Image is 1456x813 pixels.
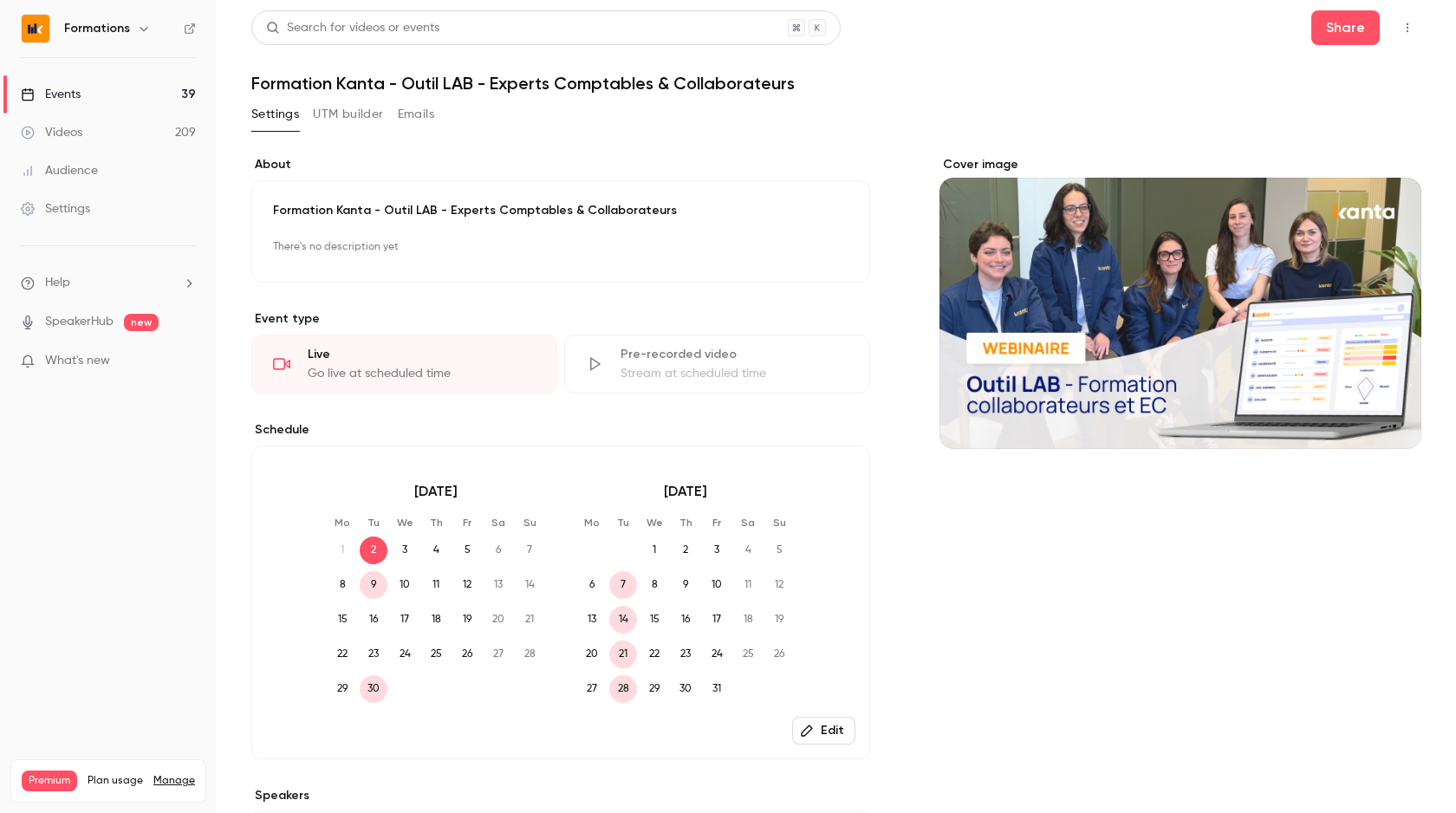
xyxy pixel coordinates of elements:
div: Go live at scheduled time [308,365,536,382]
span: 17 [703,606,731,634]
h6: Formations [64,20,130,37]
h1: Formation Kanta - Outil LAB - Experts Comptables & Collaborateurs [251,73,1421,94]
p: Tu [360,516,387,530]
span: 30 [360,675,387,703]
span: 9 [672,571,699,599]
span: 13 [578,606,606,634]
span: 25 [734,641,762,668]
div: Stream at scheduled time [621,365,848,382]
span: 31 [703,675,731,703]
button: Settings [251,101,299,128]
span: What's new [45,352,110,370]
span: 8 [328,571,356,599]
span: 23 [672,641,699,668]
span: 10 [703,571,731,599]
span: 29 [640,675,668,703]
span: 3 [391,537,419,564]
p: We [391,516,419,530]
div: Live [308,346,536,363]
span: 5 [453,537,481,564]
div: Audience [21,162,98,179]
span: 14 [516,571,543,599]
button: Share [1311,10,1380,45]
span: 26 [765,641,793,668]
span: Help [45,274,70,292]
label: Speakers [251,787,870,804]
span: 29 [328,675,356,703]
span: 27 [578,675,606,703]
span: 2 [360,537,387,564]
span: 14 [609,606,637,634]
p: Th [422,516,450,530]
span: 16 [672,606,699,634]
li: help-dropdown-opener [21,274,196,292]
span: 13 [484,571,512,599]
span: 18 [734,606,762,634]
span: 4 [422,537,450,564]
label: About [251,156,870,173]
span: 2 [672,537,699,564]
span: 12 [453,571,481,599]
div: LiveGo live at scheduled time [251,335,557,393]
span: 21 [516,606,543,634]
span: 7 [609,571,637,599]
span: Premium [22,771,77,791]
p: Formation Kanta - Outil LAB - Experts Comptables & Collaborateurs [273,202,848,219]
span: 20 [484,606,512,634]
div: Pre-recorded videoStream at scheduled time [564,335,870,393]
p: We [640,516,668,530]
span: new [124,314,159,331]
div: Videos [21,124,82,141]
span: 24 [703,641,731,668]
div: Pre-recorded video [621,346,848,363]
span: 3 [703,537,731,564]
p: There's no description yet [273,233,848,261]
span: 7 [516,537,543,564]
span: 26 [453,641,481,668]
span: 19 [765,606,793,634]
span: 22 [328,641,356,668]
span: 30 [672,675,699,703]
button: UTM builder [313,101,383,128]
p: Tu [609,516,637,530]
p: Su [516,516,543,530]
span: 6 [578,571,606,599]
p: Mo [328,516,356,530]
span: 8 [640,571,668,599]
span: 1 [640,537,668,564]
span: 22 [640,641,668,668]
span: 10 [391,571,419,599]
span: 20 [578,641,606,668]
span: 24 [391,641,419,668]
div: Search for videos or events [266,19,439,37]
a: Manage [153,774,195,788]
span: 11 [734,571,762,599]
span: 25 [422,641,450,668]
p: Su [765,516,793,530]
span: 9 [360,571,387,599]
span: 15 [328,606,356,634]
p: Event type [251,310,870,328]
span: 23 [360,641,387,668]
p: Schedule [251,421,870,439]
section: Cover image [939,156,1421,449]
span: 6 [484,537,512,564]
span: Plan usage [88,774,143,788]
span: 21 [609,641,637,668]
span: 18 [422,606,450,634]
span: 5 [765,537,793,564]
iframe: Noticeable Trigger [175,354,196,369]
img: Formations [22,15,49,42]
span: 11 [422,571,450,599]
span: 19 [453,606,481,634]
span: 16 [360,606,387,634]
span: 4 [734,537,762,564]
span: 1 [328,537,356,564]
span: 12 [765,571,793,599]
span: 27 [484,641,512,668]
p: Sa [734,516,762,530]
p: [DATE] [578,481,793,502]
p: Th [672,516,699,530]
div: Settings [21,200,90,218]
p: Fr [453,516,481,530]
